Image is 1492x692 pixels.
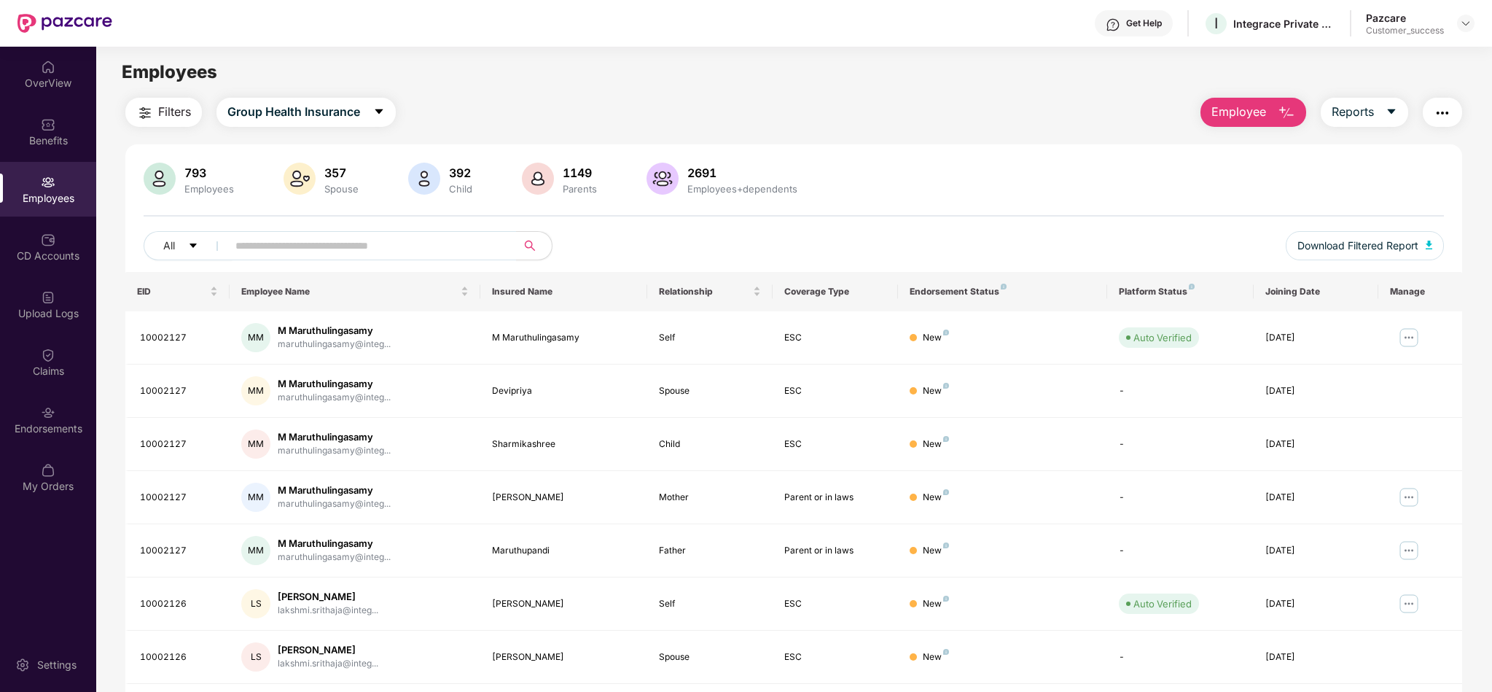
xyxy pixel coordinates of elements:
div: maruthulingasamy@integ... [278,444,391,458]
div: Get Help [1126,18,1162,29]
button: Allcaret-down [144,231,233,260]
div: [DATE] [1265,491,1367,505]
th: Insured Name [480,272,647,311]
div: Sharmikashree [492,438,636,451]
div: ESC [784,438,886,451]
div: M Maruthulingasamy [492,331,636,345]
img: svg+xml;base64,PHN2ZyB4bWxucz0iaHR0cDovL3d3dy53My5vcmcvMjAwMC9zdmciIHdpZHRoPSI4IiBoZWlnaHQ9IjgiIH... [1001,284,1007,289]
div: Maruthupandi [492,544,636,558]
div: Devipriya [492,384,636,398]
div: M Maruthulingasamy [278,483,391,497]
div: Endorsement Status [910,286,1095,298]
span: Relationship [659,286,750,298]
span: I [1214,15,1218,32]
span: caret-down [1386,106,1397,119]
div: Mother [659,491,761,505]
div: New [923,438,949,451]
img: svg+xml;base64,PHN2ZyB4bWxucz0iaHR0cDovL3d3dy53My5vcmcvMjAwMC9zdmciIHdpZHRoPSI4IiBoZWlnaHQ9IjgiIH... [943,383,949,389]
div: New [923,491,949,505]
img: manageButton [1397,539,1421,562]
img: svg+xml;base64,PHN2ZyB4bWxucz0iaHR0cDovL3d3dy53My5vcmcvMjAwMC9zdmciIHdpZHRoPSI4IiBoZWlnaHQ9IjgiIH... [943,330,949,335]
div: 392 [446,166,475,180]
img: svg+xml;base64,PHN2ZyB4bWxucz0iaHR0cDovL3d3dy53My5vcmcvMjAwMC9zdmciIHdpZHRoPSI4IiBoZWlnaHQ9IjgiIH... [943,489,949,495]
img: svg+xml;base64,PHN2ZyB4bWxucz0iaHR0cDovL3d3dy53My5vcmcvMjAwMC9zdmciIHdpZHRoPSI4IiBoZWlnaHQ9IjgiIH... [943,649,949,655]
div: Platform Status [1119,286,1242,298]
div: Spouse [659,384,761,398]
img: svg+xml;base64,PHN2ZyBpZD0iRW1wbG95ZWVzIiB4bWxucz0iaHR0cDovL3d3dy53My5vcmcvMjAwMC9zdmciIHdpZHRoPS... [41,175,55,190]
div: Parent or in laws [784,491,886,505]
img: svg+xml;base64,PHN2ZyB4bWxucz0iaHR0cDovL3d3dy53My5vcmcvMjAwMC9zdmciIHhtbG5zOnhsaW5rPSJodHRwOi8vd3... [647,163,679,195]
td: - [1107,631,1254,684]
div: lakshmi.srithaja@integ... [278,604,378,618]
span: caret-down [188,241,198,252]
span: caret-down [373,106,385,119]
div: [DATE] [1265,438,1367,451]
img: svg+xml;base64,PHN2ZyB4bWxucz0iaHR0cDovL3d3dy53My5vcmcvMjAwMC9zdmciIHdpZHRoPSI4IiBoZWlnaHQ9IjgiIH... [943,596,949,602]
div: 10002127 [140,384,218,398]
span: search [516,240,544,252]
div: Spouse [659,650,761,664]
div: maruthulingasamy@integ... [278,497,391,511]
div: 10002127 [140,438,218,451]
div: Self [659,331,761,345]
div: Pazcare [1366,11,1444,25]
img: svg+xml;base64,PHN2ZyB4bWxucz0iaHR0cDovL3d3dy53My5vcmcvMjAwMC9zdmciIHhtbG5zOnhsaW5rPSJodHRwOi8vd3... [408,163,440,195]
th: EID [125,272,230,311]
span: Employee [1211,103,1266,121]
div: 1149 [560,166,600,180]
span: Filters [158,103,191,121]
div: [PERSON_NAME] [278,590,378,604]
div: Child [446,183,475,195]
span: Employees [122,61,217,82]
div: MM [241,323,270,352]
button: Filters [125,98,202,127]
div: MM [241,483,270,512]
div: ESC [784,597,886,611]
div: maruthulingasamy@integ... [278,338,391,351]
div: M Maruthulingasamy [278,377,391,391]
img: svg+xml;base64,PHN2ZyB4bWxucz0iaHR0cDovL3d3dy53My5vcmcvMjAwMC9zdmciIHhtbG5zOnhsaW5rPSJodHRwOi8vd3... [284,163,316,195]
div: ESC [784,650,886,664]
div: New [923,597,949,611]
div: MM [241,536,270,565]
div: New [923,331,949,345]
div: Parents [560,183,600,195]
img: manageButton [1397,326,1421,349]
img: svg+xml;base64,PHN2ZyB4bWxucz0iaHR0cDovL3d3dy53My5vcmcvMjAwMC9zdmciIHhtbG5zOnhsaW5rPSJodHRwOi8vd3... [1426,241,1433,249]
img: svg+xml;base64,PHN2ZyB4bWxucz0iaHR0cDovL3d3dy53My5vcmcvMjAwMC9zdmciIHhtbG5zOnhsaW5rPSJodHRwOi8vd3... [522,163,554,195]
img: svg+xml;base64,PHN2ZyBpZD0iQ0RfQWNjb3VudHMiIGRhdGEtbmFtZT0iQ0QgQWNjb3VudHMiIHhtbG5zPSJodHRwOi8vd3... [41,233,55,247]
button: Reportscaret-down [1321,98,1408,127]
img: svg+xml;base64,PHN2ZyB4bWxucz0iaHR0cDovL3d3dy53My5vcmcvMjAwMC9zdmciIHdpZHRoPSIyNCIgaGVpZ2h0PSIyNC... [136,104,154,122]
img: manageButton [1397,592,1421,615]
div: maruthulingasamy@integ... [278,391,391,405]
img: New Pazcare Logo [17,14,112,33]
div: lakshmi.srithaja@integ... [278,657,378,671]
div: M Maruthulingasamy [278,324,391,338]
div: ESC [784,384,886,398]
span: Reports [1332,103,1374,121]
div: 10002127 [140,331,218,345]
div: [DATE] [1265,597,1367,611]
div: 2691 [684,166,800,180]
div: Auto Verified [1133,330,1192,345]
img: manageButton [1397,486,1421,509]
img: svg+xml;base64,PHN2ZyB4bWxucz0iaHR0cDovL3d3dy53My5vcmcvMjAwMC9zdmciIHdpZHRoPSI4IiBoZWlnaHQ9IjgiIH... [943,436,949,442]
div: Self [659,597,761,611]
img: svg+xml;base64,PHN2ZyBpZD0iRHJvcGRvd24tMzJ4MzIiIHhtbG5zPSJodHRwOi8vd3d3LnczLm9yZy8yMDAwL3N2ZyIgd2... [1460,18,1472,29]
th: Manage [1378,272,1462,311]
td: - [1107,471,1254,524]
img: svg+xml;base64,PHN2ZyBpZD0iRW5kb3JzZW1lbnRzIiB4bWxucz0iaHR0cDovL3d3dy53My5vcmcvMjAwMC9zdmciIHdpZH... [41,405,55,420]
img: svg+xml;base64,PHN2ZyB4bWxucz0iaHR0cDovL3d3dy53My5vcmcvMjAwMC9zdmciIHdpZHRoPSI4IiBoZWlnaHQ9IjgiIH... [943,543,949,548]
span: Employee Name [241,286,458,298]
div: 793 [181,166,237,180]
span: All [163,238,175,254]
button: search [516,231,552,260]
div: ESC [784,331,886,345]
img: svg+xml;base64,PHN2ZyB4bWxucz0iaHR0cDovL3d3dy53My5vcmcvMjAwMC9zdmciIHhtbG5zOnhsaW5rPSJodHRwOi8vd3... [144,163,176,195]
img: svg+xml;base64,PHN2ZyBpZD0iSGVscC0zMngzMiIgeG1sbnM9Imh0dHA6Ly93d3cudzMub3JnLzIwMDAvc3ZnIiB3aWR0aD... [1106,18,1120,32]
div: Father [659,544,761,558]
img: svg+xml;base64,PHN2ZyBpZD0iQ2xhaW0iIHhtbG5zPSJodHRwOi8vd3d3LnczLm9yZy8yMDAwL3N2ZyIgd2lkdGg9IjIwIi... [41,348,55,362]
img: svg+xml;base64,PHN2ZyBpZD0iVXBsb2FkX0xvZ3MiIGRhdGEtbmFtZT0iVXBsb2FkIExvZ3MiIHhtbG5zPSJodHRwOi8vd3... [41,290,55,305]
th: Joining Date [1254,272,1379,311]
div: [PERSON_NAME] [492,650,636,664]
